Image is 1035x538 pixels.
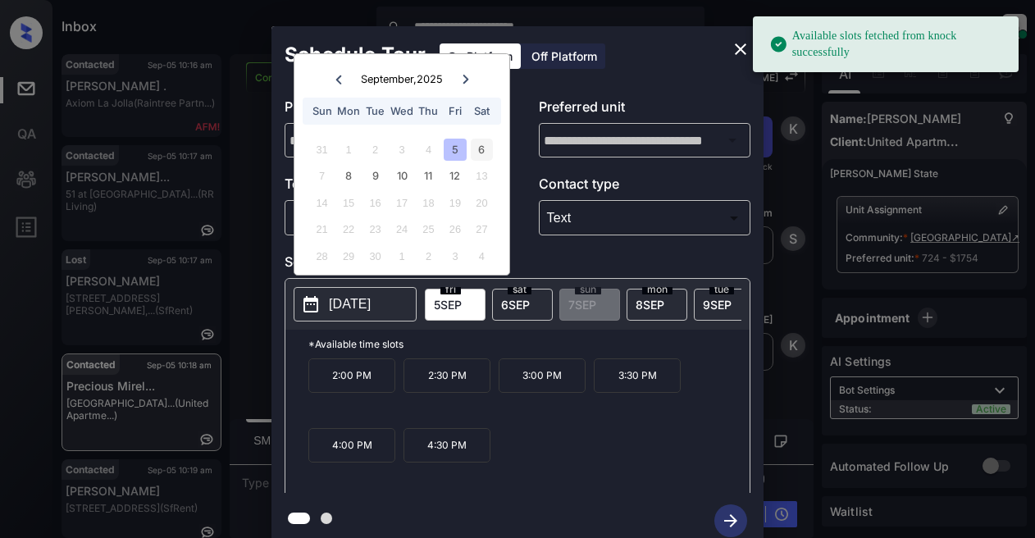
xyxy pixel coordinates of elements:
div: Not available Thursday, October 2nd, 2025 [417,245,440,267]
div: Not available Friday, October 3rd, 2025 [444,245,466,267]
p: Select slot [285,252,750,278]
div: Not available Friday, September 19th, 2025 [444,192,466,214]
div: Available slots fetched from knock successfully [769,21,1005,67]
div: Not available Sunday, September 28th, 2025 [311,245,333,267]
span: tue [709,285,734,294]
div: Choose Friday, September 5th, 2025 [444,139,466,161]
span: 6 SEP [501,298,530,312]
span: 5 SEP [434,298,462,312]
div: Fri [444,100,466,122]
div: date-select [627,289,687,321]
div: Not available Tuesday, September 23rd, 2025 [364,218,386,240]
button: close [724,33,757,66]
div: Not available Saturday, October 4th, 2025 [471,245,493,267]
p: *Available time slots [308,330,750,358]
div: Not available Wednesday, September 17th, 2025 [390,192,413,214]
div: Not available Tuesday, September 30th, 2025 [364,245,386,267]
div: Not available Sunday, September 14th, 2025 [311,192,333,214]
div: Text [543,204,747,231]
span: 8 SEP [636,298,664,312]
div: Not available Tuesday, September 16th, 2025 [364,192,386,214]
div: Not available Saturday, September 13th, 2025 [471,165,493,187]
p: Contact type [539,174,751,200]
div: Not available Wednesday, September 24th, 2025 [390,218,413,240]
div: Not available Monday, September 15th, 2025 [337,192,359,214]
div: month 2025-09 [299,136,504,269]
div: Sun [311,100,333,122]
p: 3:30 PM [594,358,681,393]
p: 4:30 PM [404,428,490,463]
h2: Schedule Tour [271,26,439,84]
div: Not available Wednesday, September 3rd, 2025 [390,139,413,161]
p: 4:00 PM [308,428,395,463]
button: [DATE] [294,287,417,321]
div: Not available Saturday, September 27th, 2025 [471,218,493,240]
div: Mon [337,100,359,122]
p: 2:30 PM [404,358,490,393]
div: Not available Tuesday, September 2nd, 2025 [364,139,386,161]
div: Not available Monday, September 22nd, 2025 [337,218,359,240]
div: Not available Monday, September 29th, 2025 [337,245,359,267]
p: [DATE] [329,294,371,314]
div: Tue [364,100,386,122]
p: Preferred community [285,97,497,123]
p: 2:00 PM [308,358,395,393]
div: Wed [390,100,413,122]
div: Not available Thursday, September 25th, 2025 [417,218,440,240]
p: Preferred unit [539,97,751,123]
div: date-select [492,289,553,321]
div: Choose Thursday, September 11th, 2025 [417,165,440,187]
div: Not available Thursday, September 18th, 2025 [417,192,440,214]
div: Thu [417,100,440,122]
div: Not available Saturday, September 20th, 2025 [471,192,493,214]
div: Not available Thursday, September 4th, 2025 [417,139,440,161]
div: Off Platform [523,43,605,69]
span: mon [642,285,673,294]
div: Not available Sunday, September 21st, 2025 [311,218,333,240]
div: Not available Sunday, August 31st, 2025 [311,139,333,161]
div: date-select [425,289,486,321]
div: Sat [471,100,493,122]
div: Not available Wednesday, October 1st, 2025 [390,245,413,267]
div: Choose Saturday, September 6th, 2025 [471,139,493,161]
div: Choose Monday, September 8th, 2025 [337,165,359,187]
div: Choose Tuesday, September 9th, 2025 [364,165,386,187]
div: Choose Wednesday, September 10th, 2025 [390,165,413,187]
p: 3:00 PM [499,358,586,393]
div: date-select [694,289,755,321]
div: On Platform [440,43,521,69]
div: Not available Monday, September 1st, 2025 [337,139,359,161]
p: Tour type [285,174,497,200]
div: Choose Friday, September 12th, 2025 [444,165,466,187]
div: September , 2025 [361,73,443,85]
span: sat [508,285,531,294]
div: Not available Friday, September 26th, 2025 [444,218,466,240]
span: fri [440,285,461,294]
span: 9 SEP [703,298,732,312]
div: In Person [289,204,493,231]
div: Not available Sunday, September 7th, 2025 [311,165,333,187]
